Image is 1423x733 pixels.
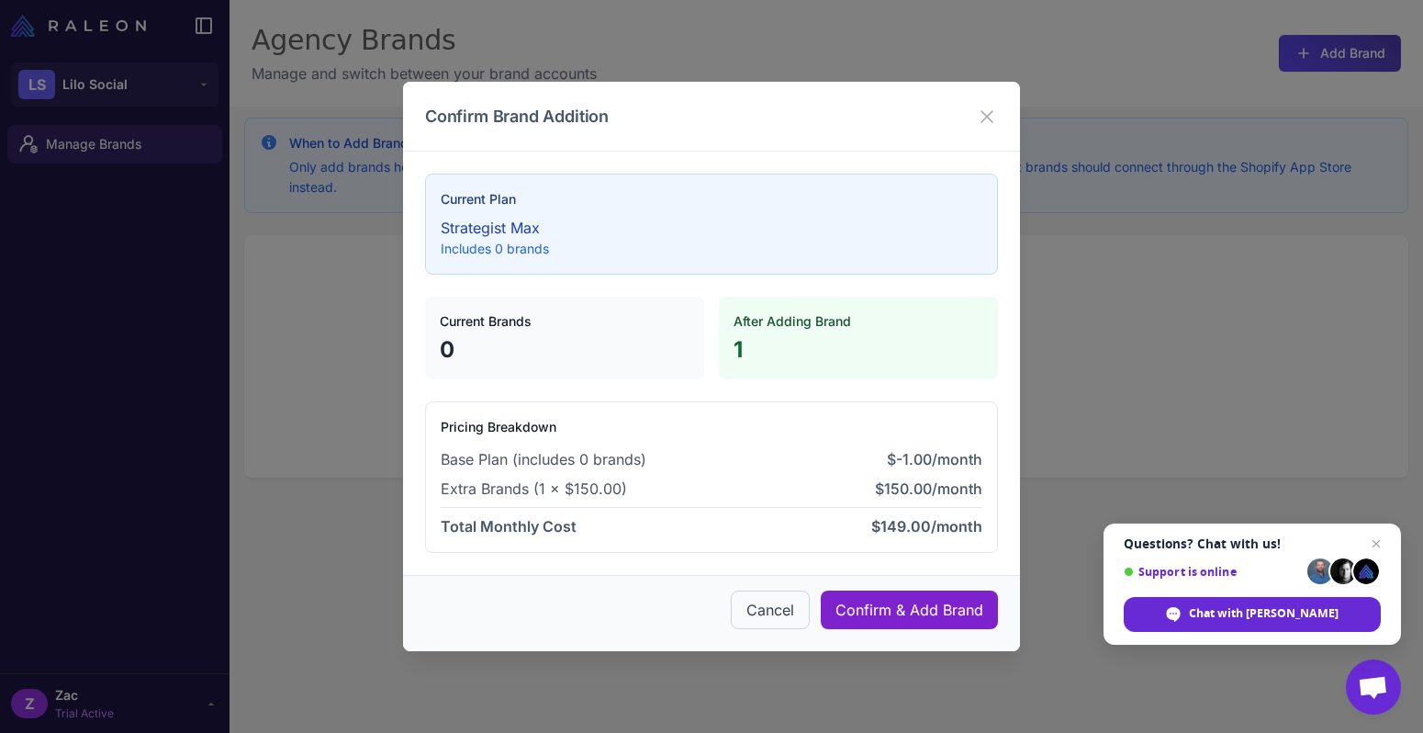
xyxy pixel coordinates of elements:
p: Includes 0 brands [441,239,982,259]
span: $150.00/month [875,478,982,500]
h4: After Adding Brand [734,311,983,332]
p: 1 [734,335,983,365]
h3: Confirm Brand Addition [425,104,609,129]
button: Confirm & Add Brand [821,591,998,629]
h4: Current Plan [441,189,982,209]
p: 0 [440,335,689,365]
span: Support is online [1124,565,1301,579]
span: Chat with [PERSON_NAME] [1124,597,1381,632]
span: $-1.00/month [887,448,982,470]
span: Base Plan (includes 0 brands) [441,448,646,470]
span: Total Monthly Cost [441,515,577,537]
h4: Current Brands [440,311,689,332]
span: Chat with [PERSON_NAME] [1189,605,1339,622]
h4: Pricing Breakdown [441,417,982,437]
span: Questions? Chat with us! [1124,536,1381,551]
span: $149.00/month [871,515,982,537]
a: Open chat [1346,660,1401,715]
button: Cancel [731,591,810,629]
p: Strategist Max [441,217,982,239]
span: Extra Brands (1 × $150.00) [441,478,627,500]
